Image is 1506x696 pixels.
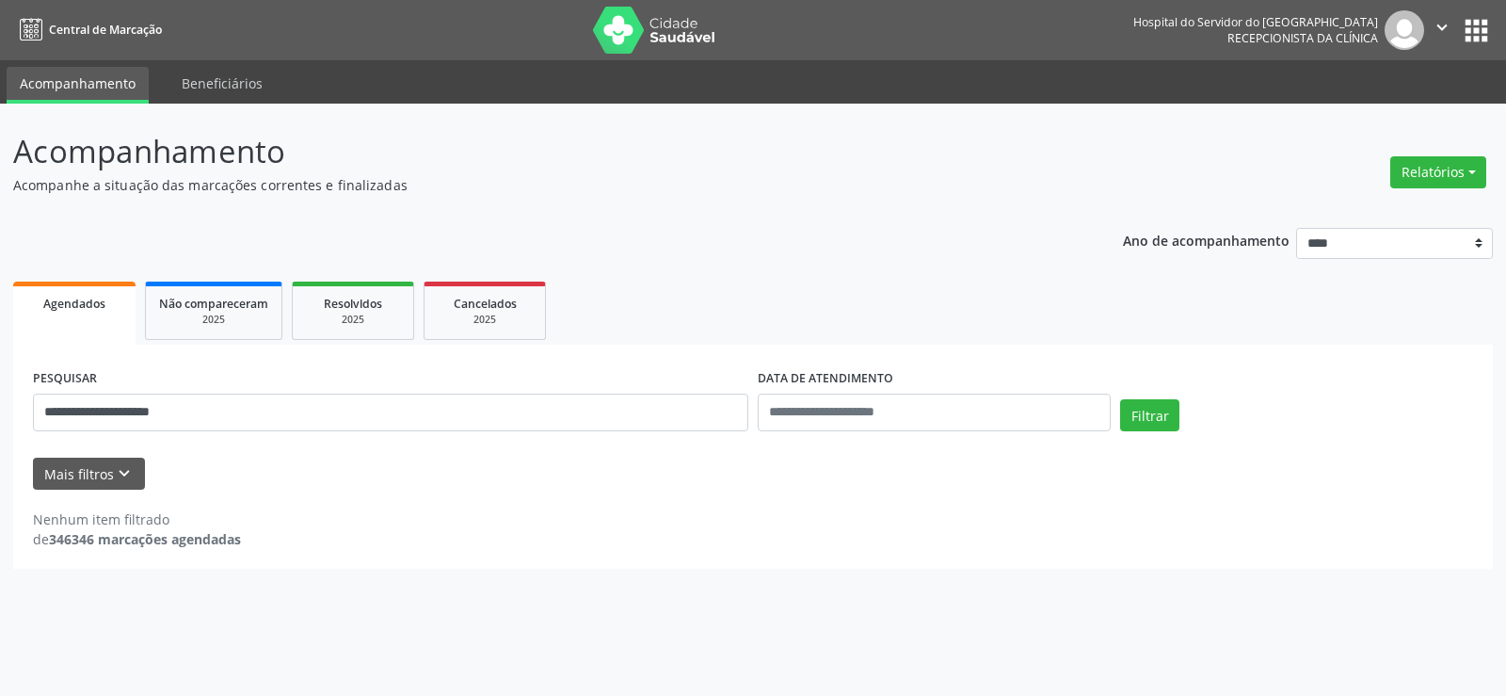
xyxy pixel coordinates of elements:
[1424,10,1460,50] button: 
[1460,14,1493,47] button: apps
[159,296,268,312] span: Não compareceram
[33,529,241,549] div: de
[13,175,1049,195] p: Acompanhe a situação das marcações correntes e finalizadas
[324,296,382,312] span: Resolvidos
[1385,10,1424,50] img: img
[1390,156,1486,188] button: Relatórios
[159,313,268,327] div: 2025
[438,313,532,327] div: 2025
[49,22,162,38] span: Central de Marcação
[33,364,97,394] label: PESQUISAR
[306,313,400,327] div: 2025
[454,296,517,312] span: Cancelados
[7,67,149,104] a: Acompanhamento
[1432,17,1452,38] i: 
[13,14,162,45] a: Central de Marcação
[758,364,893,394] label: DATA DE ATENDIMENTO
[1227,30,1378,46] span: Recepcionista da clínica
[43,296,105,312] span: Agendados
[49,530,241,548] strong: 346346 marcações agendadas
[1133,14,1378,30] div: Hospital do Servidor do [GEOGRAPHIC_DATA]
[114,463,135,484] i: keyboard_arrow_down
[33,510,241,529] div: Nenhum item filtrado
[13,128,1049,175] p: Acompanhamento
[168,67,276,100] a: Beneficiários
[1123,228,1290,251] p: Ano de acompanhamento
[33,458,145,491] button: Mais filtroskeyboard_arrow_down
[1120,399,1179,431] button: Filtrar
